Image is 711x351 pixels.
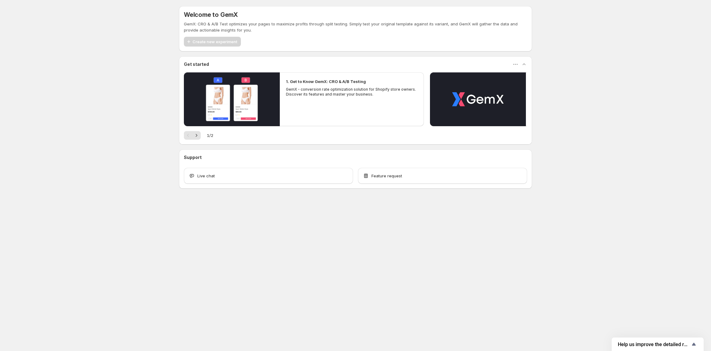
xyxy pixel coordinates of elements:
[371,173,402,179] span: Feature request
[197,173,215,179] span: Live chat
[286,87,418,97] p: GemX - conversion rate optimization solution for Shopify store owners. Discover its features and ...
[618,342,690,347] span: Help us improve the detailed report for A/B campaigns
[184,21,527,33] p: GemX: CRO & A/B Test optimizes your pages to maximize profits through split testing. Simply test ...
[184,61,209,67] h3: Get started
[618,341,698,348] button: Show survey - Help us improve the detailed report for A/B campaigns
[286,78,366,85] h2: 1. Get to Know GemX: CRO & A/B Testing
[184,154,202,160] h3: Support
[184,72,280,126] button: Play video
[184,11,238,18] h5: Welcome to GemX
[430,72,526,126] button: Play video
[192,131,201,140] button: Next
[207,132,213,138] span: 1 / 2
[184,131,201,140] nav: Pagination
